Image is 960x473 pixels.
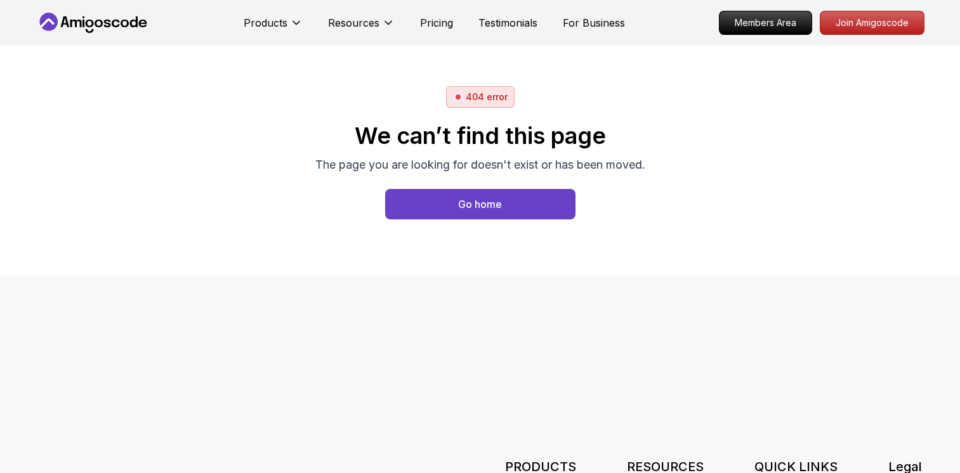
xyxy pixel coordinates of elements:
[563,15,625,30] a: For Business
[820,11,924,35] a: Join Amigoscode
[466,91,508,103] p: 404 error
[244,15,303,41] button: Products
[328,15,379,30] p: Resources
[328,15,395,41] button: Resources
[478,15,537,30] a: Testimonials
[420,15,453,30] a: Pricing
[315,123,645,148] h2: We can’t find this page
[719,11,812,35] a: Members Area
[385,189,575,219] button: Go home
[820,11,924,34] p: Join Amigoscode
[458,197,502,212] div: Go home
[244,15,287,30] p: Products
[385,189,575,219] a: Home page
[315,156,645,174] p: The page you are looking for doesn't exist or has been moved.
[720,11,812,34] p: Members Area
